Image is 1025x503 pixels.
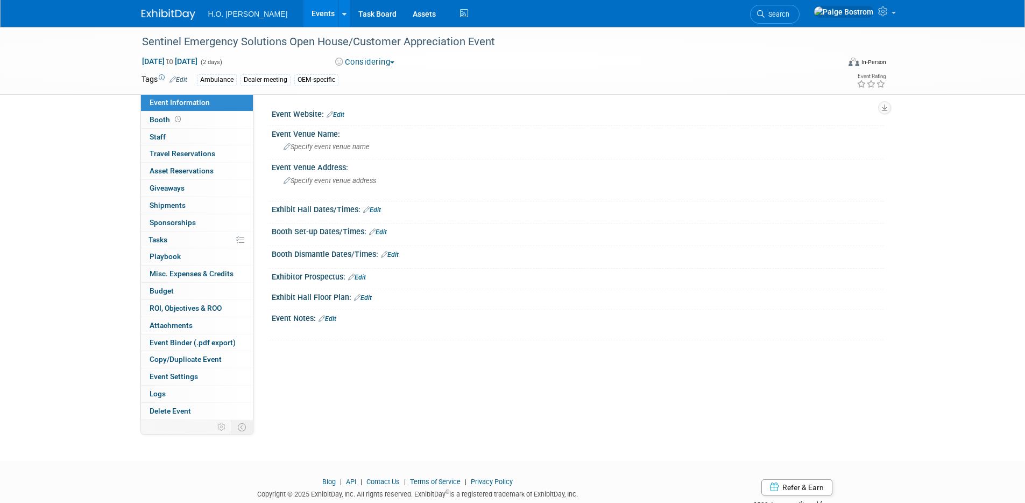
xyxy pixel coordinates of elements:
[327,111,344,118] a: Edit
[141,403,253,420] a: Delete Event
[150,132,166,141] span: Staff
[150,252,181,261] span: Playbook
[142,74,187,86] td: Tags
[150,201,186,209] span: Shipments
[141,283,253,299] a: Budget
[141,180,253,197] a: Giveaways
[141,232,253,248] a: Tasks
[471,478,513,486] a: Privacy Policy
[150,338,236,347] span: Event Binder (.pdf export)
[776,56,887,72] div: Event Format
[358,478,365,486] span: |
[141,129,253,145] a: Staff
[272,269,884,283] div: Exhibitor Prospectus:
[165,57,175,66] span: to
[272,159,884,173] div: Event Venue Address:
[272,106,884,120] div: Event Website:
[462,478,469,486] span: |
[150,269,234,278] span: Misc. Expenses & Credits
[369,228,387,236] a: Edit
[272,310,884,324] div: Event Notes:
[150,115,183,124] span: Booth
[363,206,381,214] a: Edit
[814,6,874,18] img: Paige Bostrom
[150,355,222,364] span: Copy/Duplicate Event
[150,389,166,398] span: Logs
[150,218,196,227] span: Sponsorships
[150,98,210,107] span: Event Information
[761,479,832,495] a: Refer & Earn
[272,201,884,215] div: Exhibit Hall Dates/Times:
[208,10,288,18] span: H.O. [PERSON_NAME]
[750,5,800,24] a: Search
[381,251,399,259] a: Edit
[141,145,253,162] a: Travel Reservations
[141,317,253,334] a: Attachments
[401,478,408,486] span: |
[141,386,253,402] a: Logs
[331,57,399,68] button: Considering
[861,58,886,66] div: In-Person
[141,163,253,179] a: Asset Reservations
[765,10,789,18] span: Search
[294,74,338,86] div: OEM-specific
[141,334,253,351] a: Event Binder (.pdf export)
[231,420,253,434] td: Toggle Event Tabs
[319,315,336,323] a: Edit
[366,478,400,486] a: Contact Us
[410,478,461,486] a: Terms of Service
[169,76,187,83] a: Edit
[200,59,222,66] span: (2 days)
[197,74,237,86] div: Ambulance
[141,248,253,265] a: Playbook
[272,246,884,260] div: Booth Dismantle Dates/Times:
[138,32,823,52] div: Sentinel Emergency Solutions Open House/Customer Appreciation Event
[348,274,366,281] a: Edit
[142,9,195,20] img: ExhibitDay
[857,74,886,79] div: Event Rating
[142,57,198,66] span: [DATE] [DATE]
[446,489,449,495] sup: ®
[354,294,372,302] a: Edit
[284,177,376,185] span: Specify event venue address
[272,126,884,139] div: Event Venue Name:
[150,304,222,312] span: ROI, Objectives & ROO
[141,300,253,317] a: ROI, Objectives & ROO
[322,478,336,486] a: Blog
[141,197,253,214] a: Shipments
[337,478,344,486] span: |
[173,115,183,123] span: Booth not reserved yet
[346,478,356,486] a: API
[142,487,695,499] div: Copyright © 2025 ExhibitDay, Inc. All rights reserved. ExhibitDay is a registered trademark of Ex...
[150,149,215,158] span: Travel Reservations
[272,289,884,303] div: Exhibit Hall Floor Plan:
[284,143,370,151] span: Specify event venue name
[150,166,214,175] span: Asset Reservations
[150,321,193,330] span: Attachments
[150,184,185,192] span: Giveaways
[849,58,859,66] img: Format-Inperson.png
[150,372,198,381] span: Event Settings
[150,287,174,295] span: Budget
[141,94,253,111] a: Event Information
[272,223,884,237] div: Booth Set-up Dates/Times:
[213,420,231,434] td: Personalize Event Tab Strip
[150,407,191,415] span: Delete Event
[141,368,253,385] a: Event Settings
[141,214,253,231] a: Sponsorships
[141,111,253,128] a: Booth
[241,74,291,86] div: Dealer meeting
[141,266,253,282] a: Misc. Expenses & Credits
[141,351,253,368] a: Copy/Duplicate Event
[149,235,167,244] span: Tasks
